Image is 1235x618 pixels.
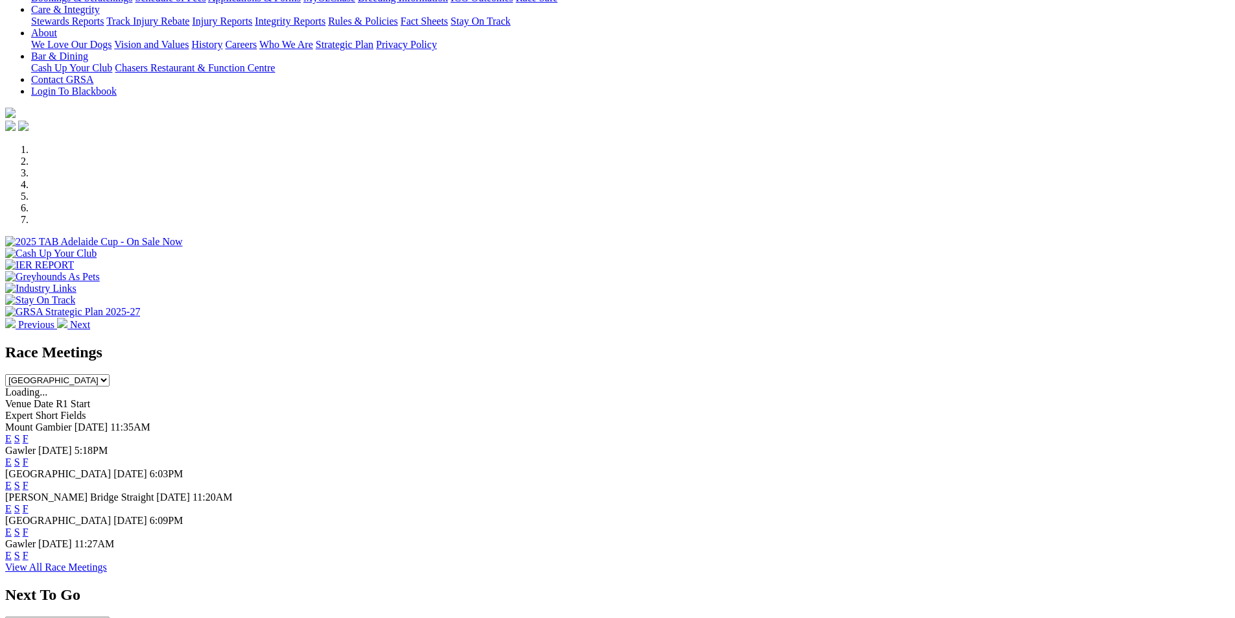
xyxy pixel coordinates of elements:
[5,294,75,306] img: Stay On Track
[5,121,16,131] img: facebook.svg
[23,457,29,468] a: F
[5,386,47,398] span: Loading...
[156,492,190,503] span: [DATE]
[31,39,1230,51] div: About
[150,468,183,479] span: 6:03PM
[5,445,36,456] span: Gawler
[193,492,233,503] span: 11:20AM
[5,503,12,514] a: E
[5,108,16,118] img: logo-grsa-white.png
[34,398,53,409] span: Date
[14,503,20,514] a: S
[376,39,437,50] a: Privacy Policy
[31,62,1230,74] div: Bar & Dining
[14,457,20,468] a: S
[18,319,54,330] span: Previous
[328,16,398,27] a: Rules & Policies
[23,527,29,538] a: F
[316,39,373,50] a: Strategic Plan
[225,39,257,50] a: Careers
[75,445,108,456] span: 5:18PM
[106,16,189,27] a: Track Injury Rebate
[31,51,88,62] a: Bar & Dining
[31,4,100,15] a: Care & Integrity
[5,318,16,328] img: chevron-left-pager-white.svg
[38,538,72,549] span: [DATE]
[5,562,107,573] a: View All Race Meetings
[114,39,189,50] a: Vision and Values
[5,236,183,248] img: 2025 TAB Adelaide Cup - On Sale Now
[57,319,90,330] a: Next
[31,16,1230,27] div: Care & Integrity
[110,422,150,433] span: 11:35AM
[14,527,20,538] a: S
[5,457,12,468] a: E
[31,39,112,50] a: We Love Our Dogs
[5,259,74,271] img: IER REPORT
[5,306,140,318] img: GRSA Strategic Plan 2025-27
[23,433,29,444] a: F
[5,319,57,330] a: Previous
[14,480,20,491] a: S
[5,527,12,538] a: E
[5,492,154,503] span: [PERSON_NAME] Bridge Straight
[451,16,510,27] a: Stay On Track
[192,16,252,27] a: Injury Reports
[5,515,111,526] span: [GEOGRAPHIC_DATA]
[5,586,1230,604] h2: Next To Go
[5,283,76,294] img: Industry Links
[5,271,100,283] img: Greyhounds As Pets
[23,550,29,561] a: F
[23,480,29,491] a: F
[60,410,86,421] span: Fields
[75,538,115,549] span: 11:27AM
[113,468,147,479] span: [DATE]
[5,480,12,491] a: E
[5,248,97,259] img: Cash Up Your Club
[18,121,29,131] img: twitter.svg
[14,433,20,444] a: S
[255,16,325,27] a: Integrity Reports
[56,398,90,409] span: R1 Start
[5,538,36,549] span: Gawler
[23,503,29,514] a: F
[115,62,275,73] a: Chasers Restaurant & Function Centre
[31,86,117,97] a: Login To Blackbook
[5,398,31,409] span: Venue
[31,16,104,27] a: Stewards Reports
[5,422,72,433] span: Mount Gambier
[401,16,448,27] a: Fact Sheets
[5,344,1230,361] h2: Race Meetings
[31,62,112,73] a: Cash Up Your Club
[36,410,58,421] span: Short
[5,410,33,421] span: Expert
[38,445,72,456] span: [DATE]
[75,422,108,433] span: [DATE]
[191,39,222,50] a: History
[5,433,12,444] a: E
[5,468,111,479] span: [GEOGRAPHIC_DATA]
[57,318,67,328] img: chevron-right-pager-white.svg
[150,515,183,526] span: 6:09PM
[113,515,147,526] span: [DATE]
[31,74,93,85] a: Contact GRSA
[14,550,20,561] a: S
[5,550,12,561] a: E
[70,319,90,330] span: Next
[259,39,313,50] a: Who We Are
[31,27,57,38] a: About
